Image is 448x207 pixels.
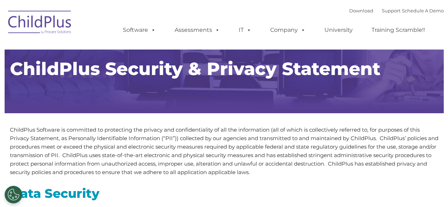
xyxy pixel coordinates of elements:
a: Assessments [168,23,227,37]
a: Download [349,8,373,13]
a: Schedule A Demo [402,8,444,13]
a: IT [232,23,259,37]
button: Cookies Settings [5,186,22,203]
span: ChildPlus Security & Privacy Statement [10,58,380,80]
img: ChildPlus by Procare Solutions [5,6,75,41]
h2: Data Security [10,185,438,201]
a: Support [382,8,401,13]
a: Training Scramble!! [364,23,432,37]
font: | [349,8,444,13]
a: Software [116,23,163,37]
a: University [317,23,360,37]
p: ChildPlus Software is committed to protecting the privacy and confidentiality of all the informat... [10,126,438,177]
a: Company [263,23,313,37]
